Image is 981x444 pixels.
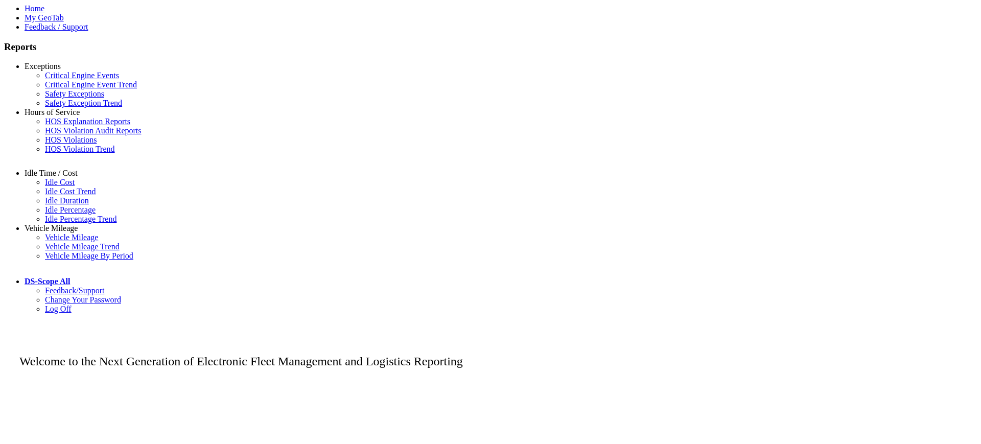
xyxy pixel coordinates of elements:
[45,251,133,260] a: Vehicle Mileage By Period
[25,108,80,116] a: Hours of Service
[45,89,104,98] a: Safety Exceptions
[45,233,98,242] a: Vehicle Mileage
[45,80,137,89] a: Critical Engine Event Trend
[25,13,64,22] a: My GeoTab
[45,99,122,107] a: Safety Exception Trend
[45,145,115,153] a: HOS Violation Trend
[45,295,121,304] a: Change Your Password
[25,4,44,13] a: Home
[45,135,97,144] a: HOS Violations
[45,286,104,295] a: Feedback/Support
[25,169,78,177] a: Idle Time / Cost
[45,71,119,80] a: Critical Engine Events
[25,22,88,31] a: Feedback / Support
[25,224,78,232] a: Vehicle Mileage
[45,305,72,313] a: Log Off
[4,41,977,53] h3: Reports
[45,215,116,223] a: Idle Percentage Trend
[4,339,977,368] p: Welcome to the Next Generation of Electronic Fleet Management and Logistics Reporting
[45,117,130,126] a: HOS Explanation Reports
[45,178,75,186] a: Idle Cost
[45,196,89,205] a: Idle Duration
[45,187,96,196] a: Idle Cost Trend
[45,205,96,214] a: Idle Percentage
[45,126,142,135] a: HOS Violation Audit Reports
[45,242,120,251] a: Vehicle Mileage Trend
[25,277,70,286] a: DS-Scope All
[25,62,61,71] a: Exceptions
